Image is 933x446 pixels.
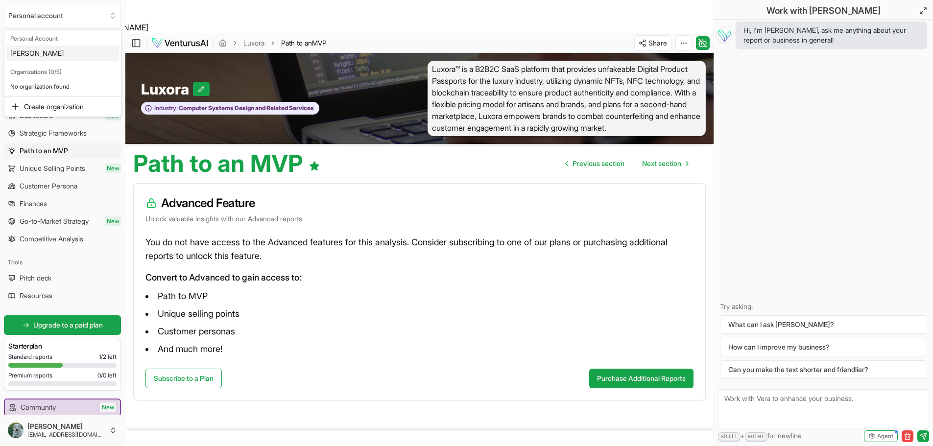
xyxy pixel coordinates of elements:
div: Organizations (0/5) [6,65,119,79]
div: Suggestions [4,30,121,96]
div: Suggestions [4,97,121,117]
div: Create organization [6,99,119,115]
div: Personal Account [6,32,119,46]
div: [PERSON_NAME] [6,46,119,61]
p: No organization found [6,79,119,94]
